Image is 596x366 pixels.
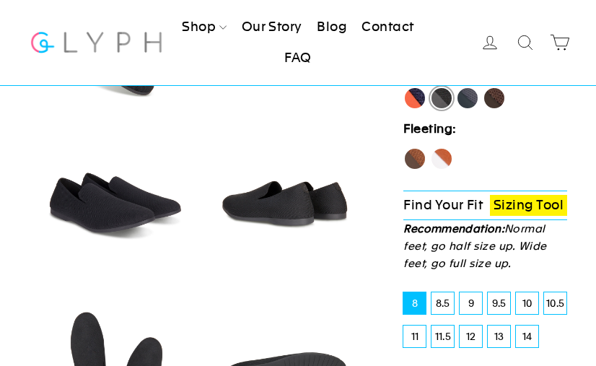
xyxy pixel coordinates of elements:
[488,326,510,347] label: 13
[488,292,510,314] label: 9.5
[460,292,482,314] label: 9
[173,11,423,74] ul: Primary
[516,326,538,347] label: 14
[460,326,482,347] label: 12
[279,43,317,74] a: FAQ
[544,292,566,314] label: 10.5
[516,292,538,314] label: 10
[431,292,454,314] label: 8.5
[311,11,353,43] a: Blog
[430,147,453,170] label: Fox
[456,87,479,110] label: Rhino
[236,11,308,43] a: Our Story
[403,87,426,110] label: [PERSON_NAME]
[403,292,426,314] label: 8
[35,119,193,277] img: Panther
[490,195,567,216] a: Sizing Tool
[483,87,506,110] label: Mustang
[206,119,364,277] img: Panther
[403,222,504,235] strong: Recommendation:
[403,121,456,136] strong: Fleeting:
[176,11,232,43] a: Shop
[356,11,419,43] a: Contact
[403,197,483,212] span: Find Your Fit
[29,23,164,61] img: Glyph
[430,87,453,110] label: Panther
[403,147,426,170] label: Hawk
[403,326,426,347] label: 11
[403,220,567,272] p: Normal feet, go half size up. Wide feet, go full size up.
[431,326,454,347] label: 11.5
